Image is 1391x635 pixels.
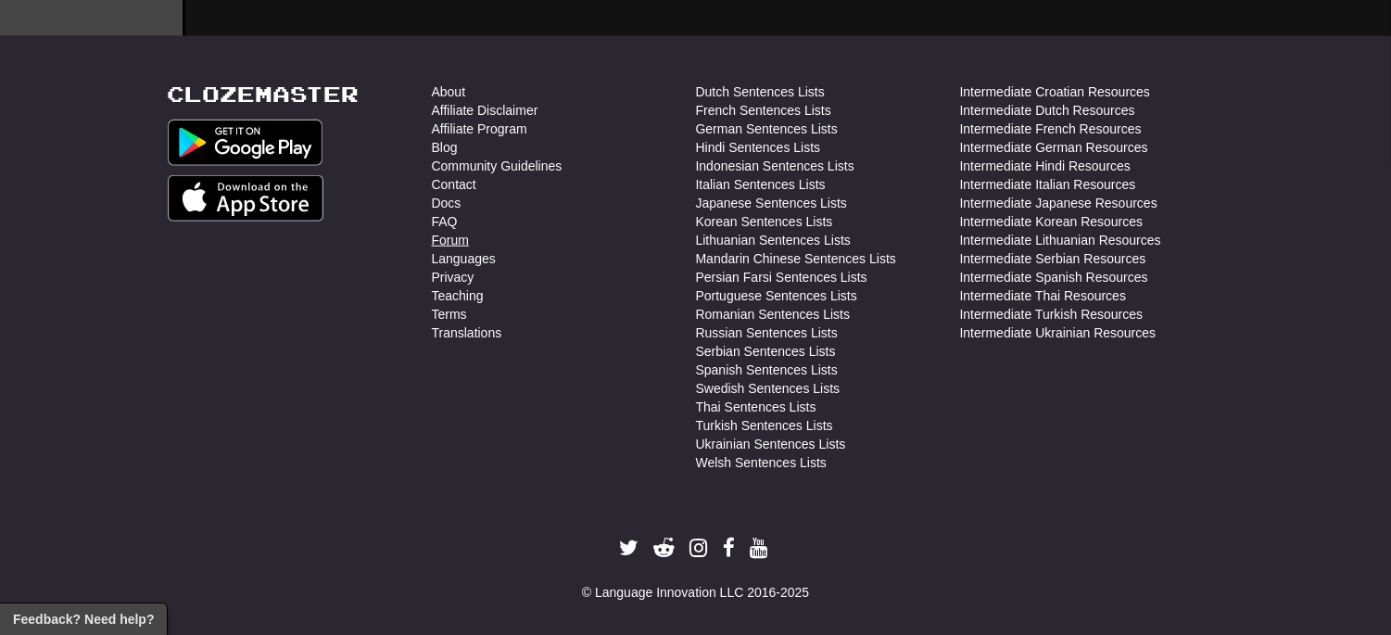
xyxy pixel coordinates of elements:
[432,194,462,212] a: Docs
[696,361,838,379] a: Spanish Sentences Lists
[432,138,458,157] a: Blog
[168,175,324,222] img: Get it on App Store
[168,583,1224,602] div: © Language Innovation LLC 2016-2025
[432,231,469,249] a: Forum
[960,175,1136,194] a: Intermediate Italian Resources
[432,249,496,268] a: Languages
[960,212,1144,231] a: Intermediate Korean Resources
[696,194,847,212] a: Japanese Sentences Lists
[960,324,1157,342] a: Intermediate Ukrainian Resources
[432,175,476,194] a: Contact
[696,324,838,342] a: Russian Sentences Lists
[696,379,841,398] a: Swedish Sentences Lists
[960,157,1131,175] a: Intermediate Hindi Resources
[168,83,360,106] a: Clozemaster
[13,610,154,629] span: Open feedback widget
[960,286,1127,305] a: Intermediate Thai Resources
[432,157,563,175] a: Community Guidelines
[696,231,851,249] a: Lithuanian Sentences Lists
[696,120,838,138] a: German Sentences Lists
[960,138,1148,157] a: Intermediate German Resources
[960,305,1144,324] a: Intermediate Turkish Resources
[432,101,538,120] a: Affiliate Disclaimer
[696,268,867,286] a: Persian Farsi Sentences Lists
[696,398,816,416] a: Thai Sentences Lists
[696,342,836,361] a: Serbian Sentences Lists
[696,453,827,472] a: Welsh Sentences Lists
[432,212,458,231] a: FAQ
[696,305,851,324] a: Romanian Sentences Lists
[432,83,466,101] a: About
[432,324,502,342] a: Translations
[960,194,1157,212] a: Intermediate Japanese Resources
[696,435,846,453] a: Ukrainian Sentences Lists
[960,249,1146,268] a: Intermediate Serbian Resources
[696,83,825,101] a: Dutch Sentences Lists
[960,83,1150,101] a: Intermediate Croatian Resources
[696,212,833,231] a: Korean Sentences Lists
[696,101,831,120] a: French Sentences Lists
[432,305,467,324] a: Terms
[960,268,1148,286] a: Intermediate Spanish Resources
[696,175,826,194] a: Italian Sentences Lists
[696,249,896,268] a: Mandarin Chinese Sentences Lists
[696,138,821,157] a: Hindi Sentences Lists
[432,286,484,305] a: Teaching
[960,120,1142,138] a: Intermediate French Resources
[960,101,1135,120] a: Intermediate Dutch Resources
[696,416,833,435] a: Turkish Sentences Lists
[432,268,474,286] a: Privacy
[432,120,527,138] a: Affiliate Program
[696,286,857,305] a: Portuguese Sentences Lists
[168,120,323,166] img: Get it on Google Play
[696,157,854,175] a: Indonesian Sentences Lists
[960,231,1161,249] a: Intermediate Lithuanian Resources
